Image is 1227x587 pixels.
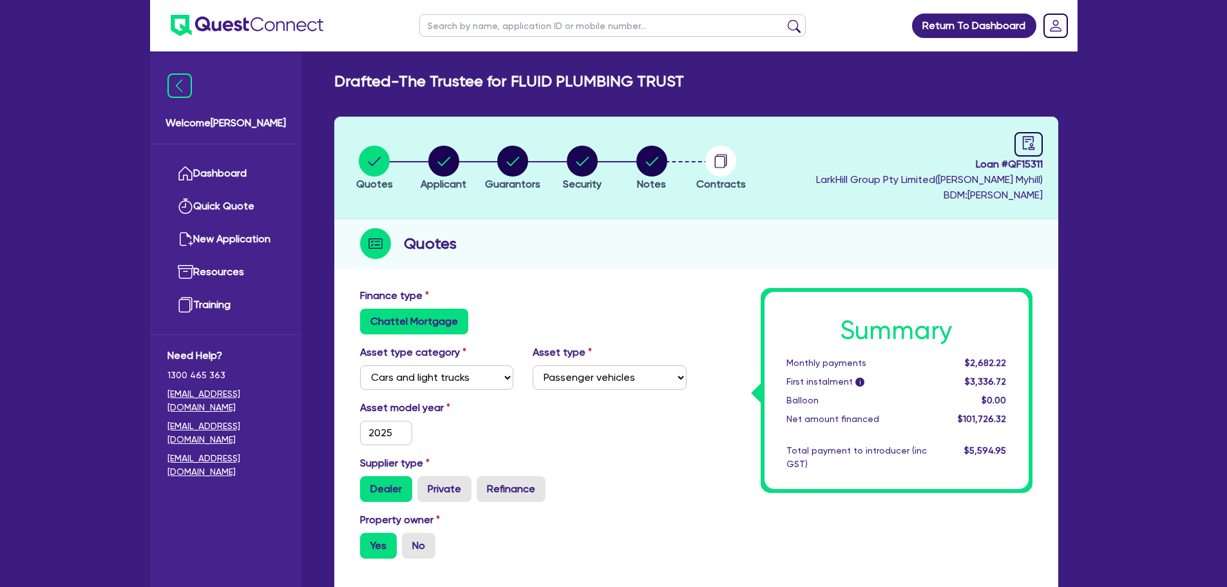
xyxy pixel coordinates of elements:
[777,412,937,426] div: Net amount financed
[167,348,284,363] span: Need Help?
[777,394,937,407] div: Balloon
[696,145,747,193] button: Contracts
[982,395,1006,405] span: $0.00
[912,14,1036,38] a: Return To Dashboard
[1022,136,1036,150] span: audit
[777,356,937,370] div: Monthly payments
[855,378,864,387] span: i
[167,452,284,479] a: [EMAIL_ADDRESS][DOMAIN_NAME]
[360,476,412,502] label: Dealer
[485,178,540,190] span: Guarantors
[166,115,286,131] span: Welcome [PERSON_NAME]
[964,445,1006,456] span: $5,594.95
[167,289,284,322] a: Training
[636,145,668,193] button: Notes
[1039,9,1072,43] a: Dropdown toggle
[360,345,466,360] label: Asset type category
[696,178,746,190] span: Contracts
[167,369,284,382] span: 1300 465 363
[417,476,471,502] label: Private
[167,190,284,223] a: Quick Quote
[167,157,284,190] a: Dashboard
[178,231,193,247] img: new-application
[178,198,193,214] img: quick-quote
[816,157,1043,172] span: Loan # QF15311
[334,72,684,91] h2: Drafted - The Trustee for FLUID PLUMBING TRUST
[786,315,1007,346] h1: Summary
[178,264,193,280] img: resources
[1014,132,1043,157] a: audit
[965,376,1006,387] span: $3,336.72
[360,288,429,303] label: Finance type
[419,14,806,37] input: Search by name, application ID or mobile number...
[167,73,192,98] img: icon-menu-close
[477,476,546,502] label: Refinance
[404,232,457,255] h2: Quotes
[360,228,391,259] img: step-icon
[167,387,284,414] a: [EMAIL_ADDRESS][DOMAIN_NAME]
[777,444,937,471] div: Total payment to introducer (inc GST)
[360,533,397,559] label: Yes
[816,188,1043,203] span: BDM: [PERSON_NAME]
[965,358,1006,368] span: $2,682.22
[360,512,440,528] label: Property owner
[178,297,193,313] img: training
[637,178,666,190] span: Notes
[167,223,284,256] a: New Application
[360,456,430,471] label: Supplier type
[356,178,393,190] span: Quotes
[563,178,602,190] span: Security
[816,173,1043,186] span: LarkHill Group Pty Limited ( [PERSON_NAME] Myhill )
[421,178,466,190] span: Applicant
[360,309,468,334] label: Chattel Mortgage
[350,400,524,416] label: Asset model year
[562,145,602,193] button: Security
[402,533,435,559] label: No
[533,345,592,360] label: Asset type
[167,419,284,447] a: [EMAIL_ADDRESS][DOMAIN_NAME]
[356,145,394,193] button: Quotes
[958,414,1006,424] span: $101,726.32
[420,145,467,193] button: Applicant
[484,145,541,193] button: Guarantors
[777,375,937,389] div: First instalment
[171,15,323,36] img: quest-connect-logo-blue
[167,256,284,289] a: Resources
